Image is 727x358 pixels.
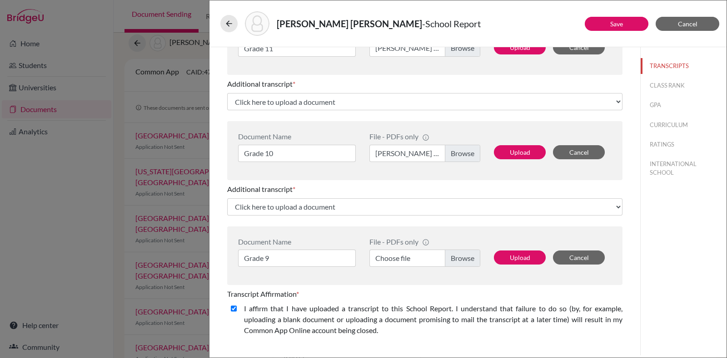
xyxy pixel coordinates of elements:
[641,97,727,113] button: GPA
[227,185,293,193] span: Additional transcript
[277,18,422,29] strong: [PERSON_NAME] [PERSON_NAME]
[369,132,480,141] div: File - PDFs only
[641,156,727,181] button: INTERNATIONAL SCHOOL
[494,145,546,159] button: Upload
[553,145,605,159] button: Cancel
[227,289,296,298] span: Transcript Affirmation
[641,78,727,93] button: CLASS RANK
[422,239,429,246] span: info
[422,18,481,29] span: - School Report
[641,137,727,152] button: RATINGS
[227,79,293,88] span: Additional transcript
[238,237,356,246] div: Document Name
[244,303,622,336] label: I affirm that I have uploaded a transcript to this School Report. I understand that failure to do...
[494,250,546,265] button: Upload
[369,145,480,162] label: [PERSON_NAME] Grade 10.pdf
[369,250,480,267] label: Choose file
[641,58,727,74] button: TRANSCRIPTS
[369,39,480,57] label: [PERSON_NAME] Grade 11 .pdf
[494,40,546,54] button: Upload
[553,40,605,54] button: Cancel
[553,250,605,265] button: Cancel
[369,237,480,246] div: File - PDFs only
[238,132,356,141] div: Document Name
[422,134,429,141] span: info
[641,117,727,133] button: CURRICULUM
